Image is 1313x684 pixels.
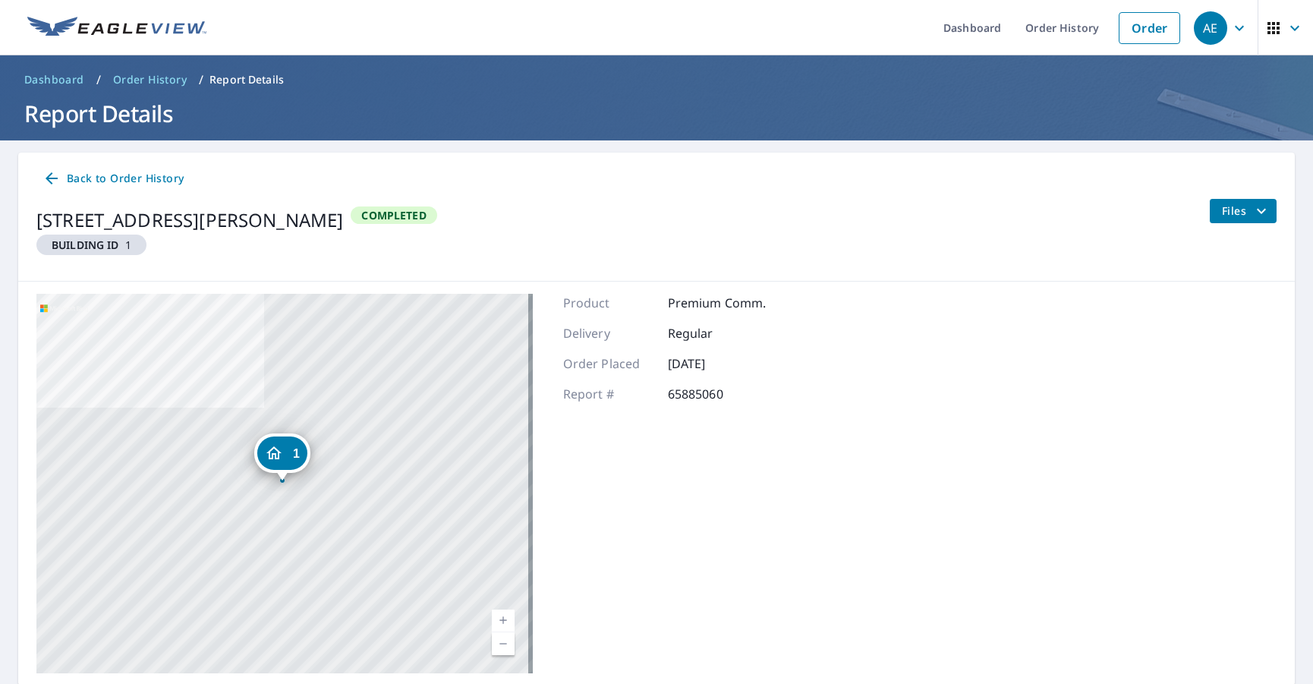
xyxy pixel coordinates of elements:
li: / [199,71,203,89]
em: Building ID [52,238,119,252]
p: Premium Comm. [668,294,767,312]
span: Completed [352,208,435,222]
span: 1 [293,448,300,459]
p: Regular [668,324,759,342]
div: [STREET_ADDRESS][PERSON_NAME] [36,206,343,234]
a: Current Level 17, Zoom In [492,610,515,632]
button: filesDropdownBtn-65885060 [1209,199,1277,223]
nav: breadcrumb [18,68,1295,92]
span: Order History [113,72,187,87]
span: Back to Order History [43,169,184,188]
span: 1 [43,238,140,252]
p: 65885060 [668,385,759,403]
div: Dropped pin, building 1, Residential property, 725 Industrial Dr S Litchfield, IL 62056 [254,433,310,481]
a: Order History [107,68,193,92]
a: Dashboard [18,68,90,92]
li: / [96,71,101,89]
p: Order Placed [563,355,654,373]
p: Delivery [563,324,654,342]
span: Dashboard [24,72,84,87]
span: Files [1222,202,1270,220]
p: [DATE] [668,355,759,373]
p: Report # [563,385,654,403]
h1: Report Details [18,98,1295,129]
a: Current Level 17, Zoom Out [492,632,515,655]
a: Order [1119,12,1180,44]
a: Back to Order History [36,165,190,193]
p: Report Details [209,72,284,87]
img: EV Logo [27,17,206,39]
div: AE [1194,11,1227,45]
p: Product [563,294,654,312]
